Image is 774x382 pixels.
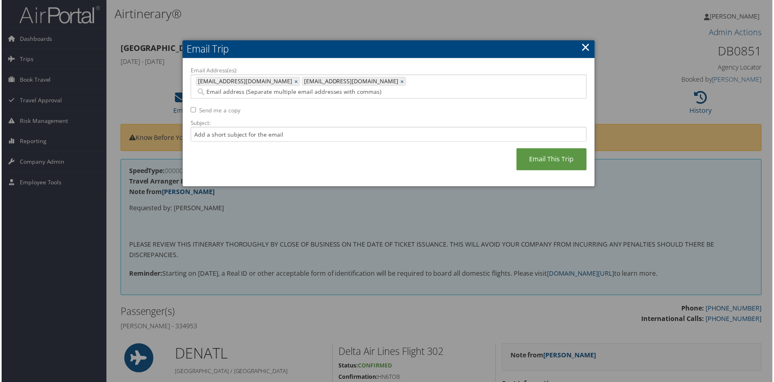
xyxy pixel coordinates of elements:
span: [EMAIL_ADDRESS][DOMAIN_NAME] [302,78,398,86]
h2: Email Trip [182,40,595,58]
input: Email address (Separate multiple email addresses with commas) [195,88,441,96]
span: [EMAIL_ADDRESS][DOMAIN_NAME] [196,78,292,86]
a: × [582,39,591,55]
a: × [294,78,299,86]
label: Send me a copy [198,107,240,115]
a: Email This Trip [517,149,587,171]
label: Subject: [190,119,587,127]
label: Email Address(es): [190,67,587,75]
input: Add a short subject for the email [190,127,587,142]
a: × [400,78,406,86]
